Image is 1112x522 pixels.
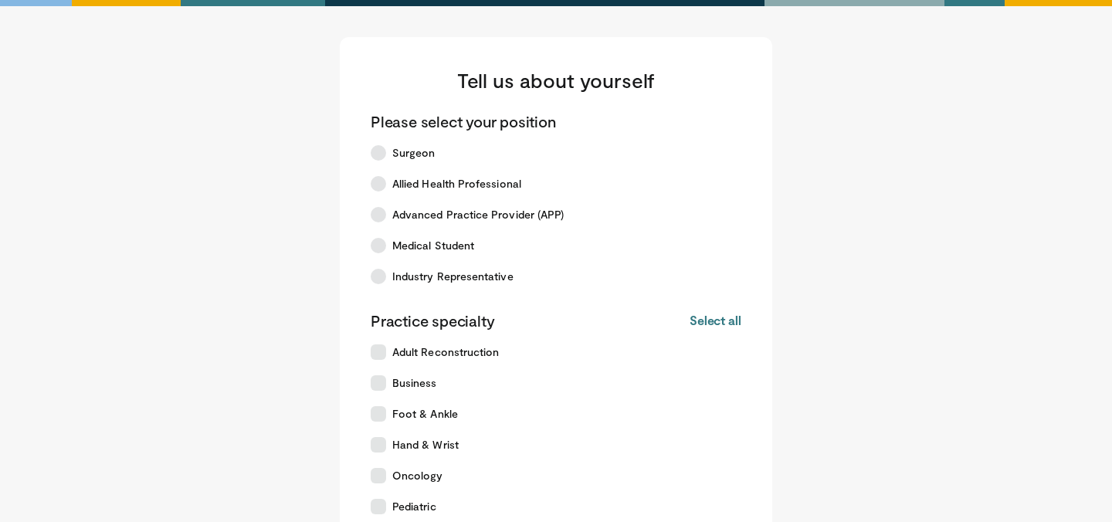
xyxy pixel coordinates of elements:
p: Practice specialty [371,310,494,330]
span: Industry Representative [392,269,514,284]
span: Business [392,375,437,391]
span: Surgeon [392,145,436,161]
span: Pediatric [392,499,436,514]
span: Adult Reconstruction [392,344,499,360]
h3: Tell us about yourself [371,68,741,93]
span: Medical Student [392,238,474,253]
button: Select all [690,312,741,329]
p: Please select your position [371,111,556,131]
span: Advanced Practice Provider (APP) [392,207,564,222]
span: Hand & Wrist [392,437,459,453]
span: Foot & Ankle [392,406,458,422]
span: Allied Health Professional [392,176,521,192]
span: Oncology [392,468,443,483]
